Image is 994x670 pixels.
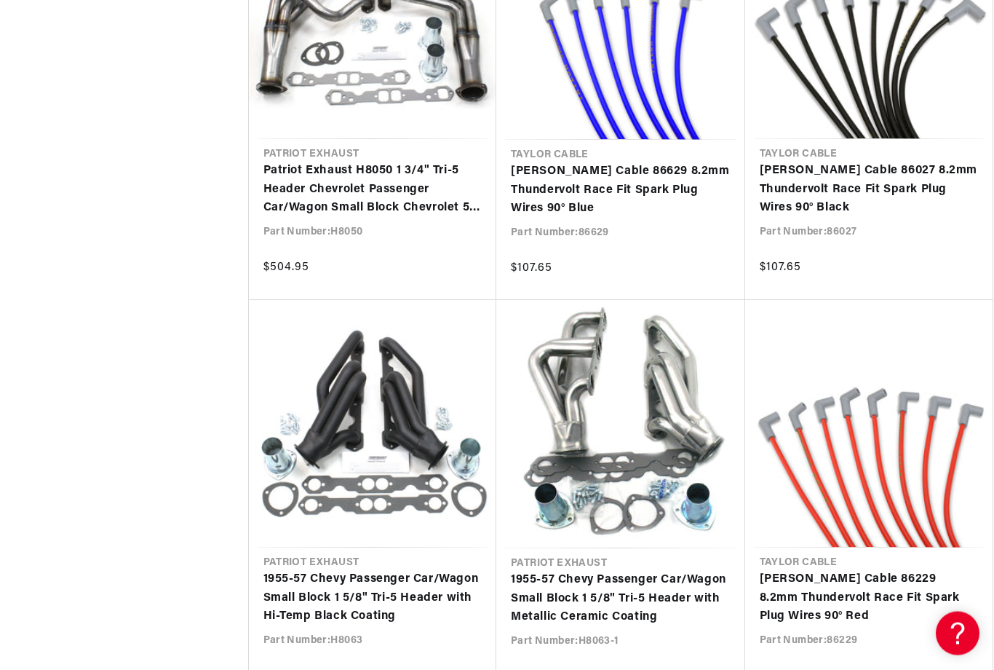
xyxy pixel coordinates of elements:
[511,572,731,628] a: 1955-57 Chevy Passenger Car/Wagon Small Block 1 5/8" Tri-5 Header with Metallic Ceramic Coating
[760,571,979,627] a: [PERSON_NAME] Cable 86229 8.2mm Thundervolt Race Fit Spark Plug Wires 90° Red
[511,163,731,219] a: [PERSON_NAME] Cable 86629 8.2mm Thundervolt Race Fit Spark Plug Wires 90° Blue
[760,162,979,218] a: [PERSON_NAME] Cable 86027 8.2mm Thundervolt Race Fit Spark Plug Wires 90° Black
[263,162,482,218] a: Patriot Exhaust H8050 1 3/4" Tri-5 Header Chevrolet Passenger Car/Wagon Small Block Chevrolet 55-...
[263,571,482,627] a: 1955-57 Chevy Passenger Car/Wagon Small Block 1 5/8" Tri-5 Header with Hi-Temp Black Coating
